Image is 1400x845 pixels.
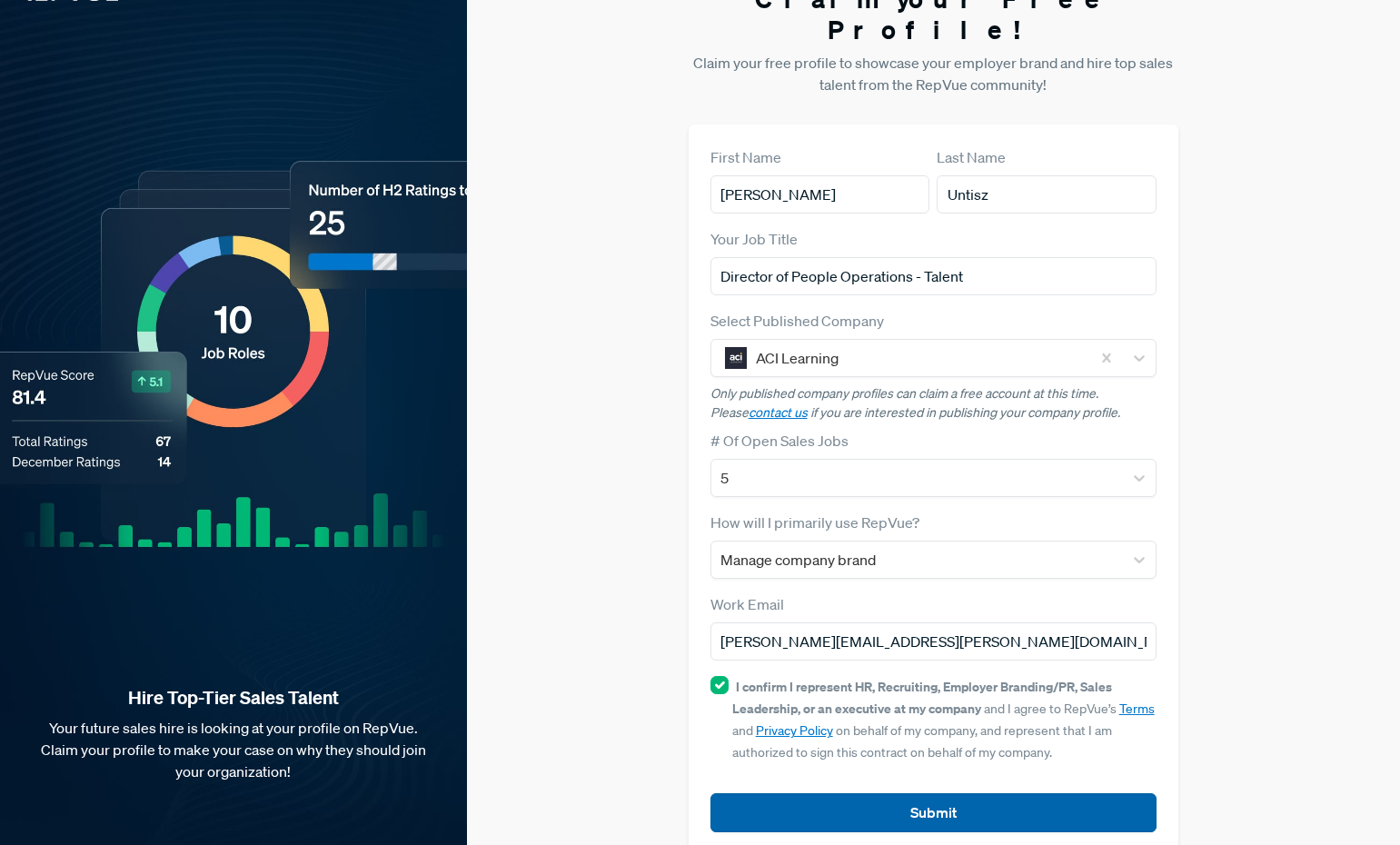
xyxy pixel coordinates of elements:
p: Only published company profiles can claim a free account at this time. Please if you are interest... [710,384,1157,422]
p: Your future sales hire is looking at your profile on RepVue. Claim your profile to make your case... [29,717,438,782]
label: # Of Open Sales Jobs [710,430,849,452]
strong: I confirm I represent HR, Recruiting, Employer Branding/PR, Sales Leadership, or an executive at ... [732,678,1112,717]
p: Claim your free profile to showcase your employer brand and hire top sales talent from the RepVue... [689,52,1178,95]
a: contact us [749,404,808,421]
strong: Hire Top-Tier Sales Talent [29,686,438,710]
img: ACI Learning [725,347,747,369]
label: Your Job Title [710,228,798,250]
a: Privacy Policy [756,722,833,739]
span: and I agree to RepVue’s and on behalf of my company, and represent that I am authorized to sign t... [732,679,1155,760]
label: Last Name [937,146,1006,168]
input: Last Name [937,175,1157,214]
a: Terms [1119,701,1155,717]
label: First Name [710,146,781,168]
label: Work Email [710,593,784,615]
input: First Name [710,175,930,214]
label: How will I primarily use RepVue? [710,512,919,533]
input: Title [710,257,1157,295]
label: Select Published Company [710,310,884,332]
input: Email [710,622,1157,661]
button: Submit [710,793,1157,832]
